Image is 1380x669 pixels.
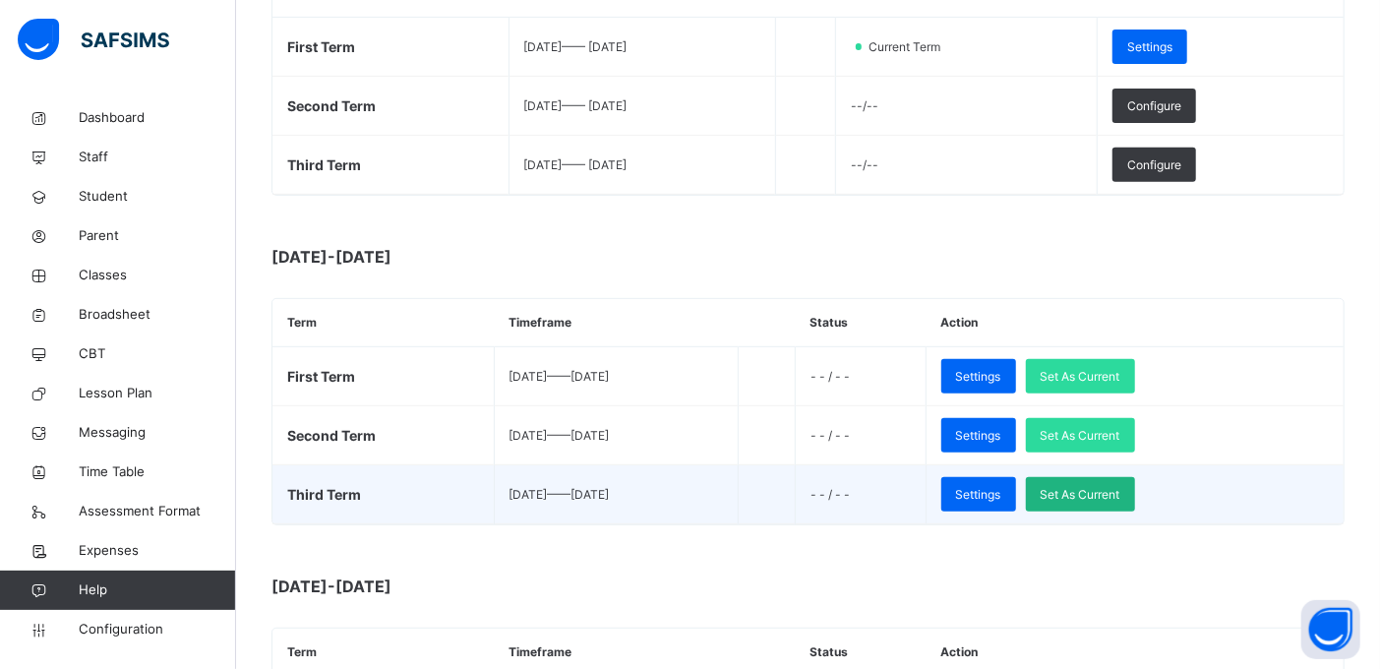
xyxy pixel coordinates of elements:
[1127,156,1181,174] span: Configure
[79,148,236,167] span: Staff
[272,299,494,347] th: Term
[79,541,236,561] span: Expenses
[79,620,235,639] span: Configuration
[79,305,236,325] span: Broadsheet
[956,486,1001,504] span: Settings
[79,384,236,403] span: Lesson Plan
[1041,486,1120,504] span: Set As Current
[494,299,738,347] th: Timeframe
[79,423,236,443] span: Messaging
[79,226,236,246] span: Parent
[79,266,236,285] span: Classes
[867,38,952,56] span: Current Term
[1041,427,1120,445] span: Set As Current
[836,77,1098,136] td: --/--
[79,187,236,207] span: Student
[510,369,610,384] span: [DATE] —— [DATE]
[18,19,169,60] img: safsims
[79,108,236,128] span: Dashboard
[510,428,610,443] span: [DATE] —— [DATE]
[956,368,1001,386] span: Settings
[1301,600,1360,659] button: Open asap
[524,98,628,113] span: [DATE] —— [DATE]
[271,245,665,269] span: [DATE]-[DATE]
[810,428,850,443] span: - - / - -
[287,38,355,55] span: First Term
[287,486,361,503] span: Third Term
[287,427,376,444] span: Second Term
[271,575,665,598] span: [DATE]-[DATE]
[836,136,1098,195] td: --/--
[795,299,926,347] th: Status
[1041,368,1120,386] span: Set As Current
[1127,38,1172,56] span: Settings
[79,502,236,521] span: Assessment Format
[956,427,1001,445] span: Settings
[287,97,376,114] span: Second Term
[810,487,850,502] span: - - / - -
[287,156,361,173] span: Third Term
[926,299,1344,347] th: Action
[79,344,236,364] span: CBT
[79,462,236,482] span: Time Table
[510,487,610,502] span: [DATE] —— [DATE]
[524,157,628,172] span: [DATE] —— [DATE]
[79,580,235,600] span: Help
[524,39,628,54] span: [DATE] —— [DATE]
[287,368,355,385] span: First Term
[1127,97,1181,115] span: Configure
[810,369,850,384] span: - - / - -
